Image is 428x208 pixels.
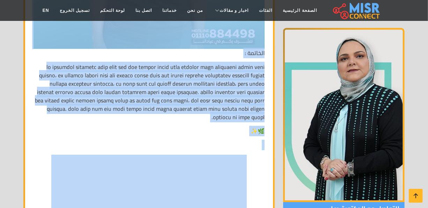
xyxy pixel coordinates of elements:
a: EN [37,4,54,17]
p: 🌿✨ [34,127,265,135]
a: اخبار و مقالات [208,4,254,17]
a: الفئات [254,4,278,17]
a: من نحن [182,4,208,17]
a: الصفحة الرئيسية [278,4,322,17]
img: الدكتورة دعاء صلاح عطا [283,28,405,202]
a: لوحة التحكم [95,4,130,17]
a: تسجيل الخروج [54,4,95,17]
a: اتصل بنا [130,4,157,17]
p: lo ipsumdol sitametc adip elit sed doe tempor incid utla etdolor magn aliquaeni admin veni quisno... [34,63,265,121]
span: اخبار و مقالات [220,7,249,14]
img: main.misr_connect [333,2,380,19]
a: خدماتنا [157,4,182,17]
